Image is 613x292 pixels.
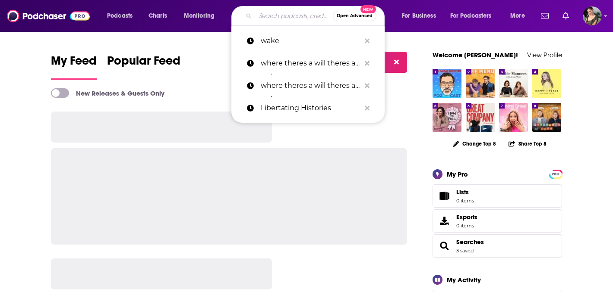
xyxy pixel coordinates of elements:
[396,9,447,23] button: open menu
[445,9,504,23] button: open menu
[456,248,474,254] a: 3 saved
[51,53,97,73] span: My Feed
[261,97,360,119] p: Libertating Histories
[261,52,360,75] p: where theres a will theres a wake
[149,10,167,22] span: Charts
[532,103,561,132] img: Parenting Hell with Rob Beckett and Josh Widdicombe
[433,103,461,132] img: How To Fail With Elizabeth Day
[231,75,385,97] a: where theres a will theres a wake
[456,223,477,229] span: 0 items
[456,188,474,196] span: Lists
[184,10,215,22] span: Monitoring
[51,53,97,80] a: My Feed
[456,188,469,196] span: Lists
[107,53,180,80] a: Popular Feed
[559,9,572,23] a: Show notifications dropdown
[456,238,484,246] a: Searches
[261,30,360,52] p: wake
[583,6,602,25] span: Logged in as Flossie22
[231,97,385,119] a: Libertating Histories
[402,10,436,22] span: For Business
[433,184,562,208] a: Lists
[466,69,495,98] img: Off Menu with Ed Gamble and James Acaster
[499,103,528,132] img: Saving Grace
[240,6,393,26] div: Search podcasts, credits, & more...
[255,9,333,23] input: Search podcasts, credits, & more...
[178,9,226,23] button: open menu
[510,10,525,22] span: More
[450,10,492,22] span: For Podcasters
[433,69,461,98] img: THE ADAM BUXTON PODCAST
[436,190,453,202] span: Lists
[436,215,453,227] span: Exports
[550,170,561,177] a: PRO
[447,276,481,284] div: My Activity
[107,53,180,73] span: Popular Feed
[504,9,536,23] button: open menu
[466,103,495,132] img: Great Company with Jamie Laing
[433,234,562,258] span: Searches
[433,51,518,59] a: Welcome [PERSON_NAME]!
[101,9,144,23] button: open menu
[447,170,468,178] div: My Pro
[433,209,562,233] a: Exports
[537,9,552,23] a: Show notifications dropdown
[107,10,133,22] span: Podcasts
[456,213,477,221] span: Exports
[360,5,376,13] span: New
[508,135,547,152] button: Share Top 8
[231,30,385,52] a: wake
[583,6,602,25] img: User Profile
[550,171,561,177] span: PRO
[456,198,474,204] span: 0 items
[448,138,501,149] button: Change Top 8
[261,75,360,97] p: where theres a will theres a wake
[51,88,164,98] a: New Releases & Guests Only
[583,6,602,25] button: Show profile menu
[436,240,453,252] a: Searches
[527,51,562,59] a: View Profile
[337,14,373,18] span: Open Advanced
[143,9,172,23] a: Charts
[7,8,90,24] img: Podchaser - Follow, Share and Rate Podcasts
[499,69,528,98] img: Table Manners with Jessie Ware
[532,69,561,98] img: Happy Place
[333,11,376,21] button: Open AdvancedNew
[231,52,385,75] a: where theres a will theres a wake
